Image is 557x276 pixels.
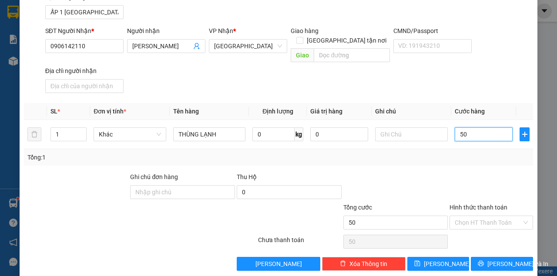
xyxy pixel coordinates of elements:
[130,173,178,180] label: Ghi chú đơn hàng
[45,5,124,19] input: Địa chỉ của người gửi
[291,48,314,62] span: Giao
[487,259,548,269] span: [PERSON_NAME] và In
[237,173,257,180] span: Thu Hộ
[94,108,126,115] span: Đơn vị tính
[471,257,533,271] button: printer[PERSON_NAME] và In
[45,26,124,36] div: SĐT Người Nhận
[343,204,372,211] span: Tổng cước
[291,27,319,34] span: Giao hàng
[262,108,293,115] span: Định lượng
[349,259,387,269] span: Xóa Thông tin
[414,260,420,267] span: save
[7,18,96,28] div: [PERSON_NAME]
[310,108,342,115] span: Giá trị hàng
[520,131,529,138] span: plus
[407,257,470,271] button: save[PERSON_NAME]
[7,28,96,40] div: 0336621301
[314,48,389,62] input: Dọc đường
[478,260,484,267] span: printer
[310,127,368,141] input: 0
[7,8,21,17] span: Gửi:
[255,259,302,269] span: [PERSON_NAME]
[102,7,123,17] span: Nhận:
[102,27,190,37] div: TIẾN
[237,257,320,271] button: [PERSON_NAME]
[450,204,507,211] label: Hình thức thanh toán
[520,127,530,141] button: plus
[173,108,199,115] span: Tên hàng
[393,26,472,36] div: CMND/Passport
[45,79,124,93] input: Địa chỉ của người nhận
[303,36,390,45] span: [GEOGRAPHIC_DATA] tận nơi
[209,27,233,34] span: VP Nhận
[27,153,216,162] div: Tổng: 1
[375,127,448,141] input: Ghi Chú
[173,127,246,141] input: VD: Bàn, Ghế
[295,127,303,141] span: kg
[45,66,124,76] div: Địa chỉ người nhận
[99,128,161,141] span: Khác
[130,185,235,199] input: Ghi chú đơn hàng
[424,259,470,269] span: [PERSON_NAME]
[102,37,190,50] div: 0778009922
[214,40,282,53] span: Sài Gòn
[102,7,190,27] div: [GEOGRAPHIC_DATA]
[455,108,485,115] span: Cước hàng
[7,7,96,18] div: Mỹ Long
[322,257,406,271] button: deleteXóa Thông tin
[257,235,342,250] div: Chưa thanh toán
[7,40,96,61] div: TỔ 5 ẤP ĐÔNG [GEOGRAPHIC_DATA]
[372,103,451,120] th: Ghi chú
[127,26,205,36] div: Người nhận
[27,127,41,141] button: delete
[50,108,57,115] span: SL
[340,260,346,267] span: delete
[193,43,200,50] span: user-add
